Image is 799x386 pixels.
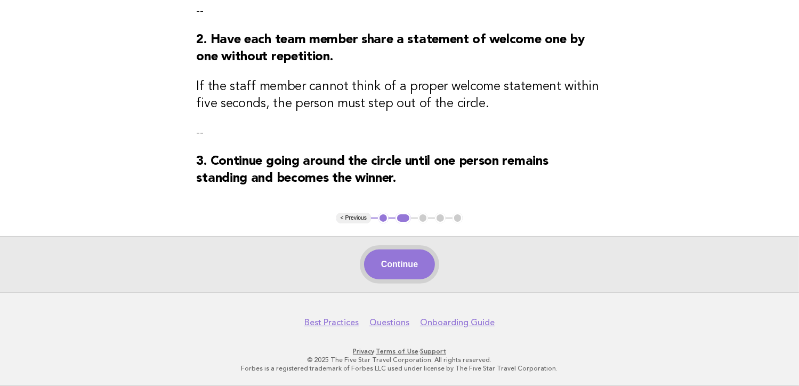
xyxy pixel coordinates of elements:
button: 1 [378,213,389,223]
button: < Previous [336,213,371,223]
h3: If the staff member cannot think of a proper welcome statement within five seconds, the person mu... [197,78,603,112]
a: Privacy [353,348,374,355]
a: Terms of Use [376,348,418,355]
button: 2 [396,213,411,223]
button: Continue [364,250,435,279]
strong: 2. Have each team member share a statement of welcome one by one without repetition. [197,34,585,63]
p: -- [197,4,603,19]
p: -- [197,125,603,140]
strong: 3. Continue going around the circle until one person remains standing and becomes the winner. [197,155,548,185]
p: © 2025 The Five Star Travel Corporation. All rights reserved. [74,356,726,364]
p: Forbes is a registered trademark of Forbes LLC used under license by The Five Star Travel Corpora... [74,364,726,373]
a: Best Practices [304,317,359,328]
a: Questions [369,317,409,328]
p: · · [74,347,726,356]
a: Support [420,348,446,355]
a: Onboarding Guide [420,317,495,328]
